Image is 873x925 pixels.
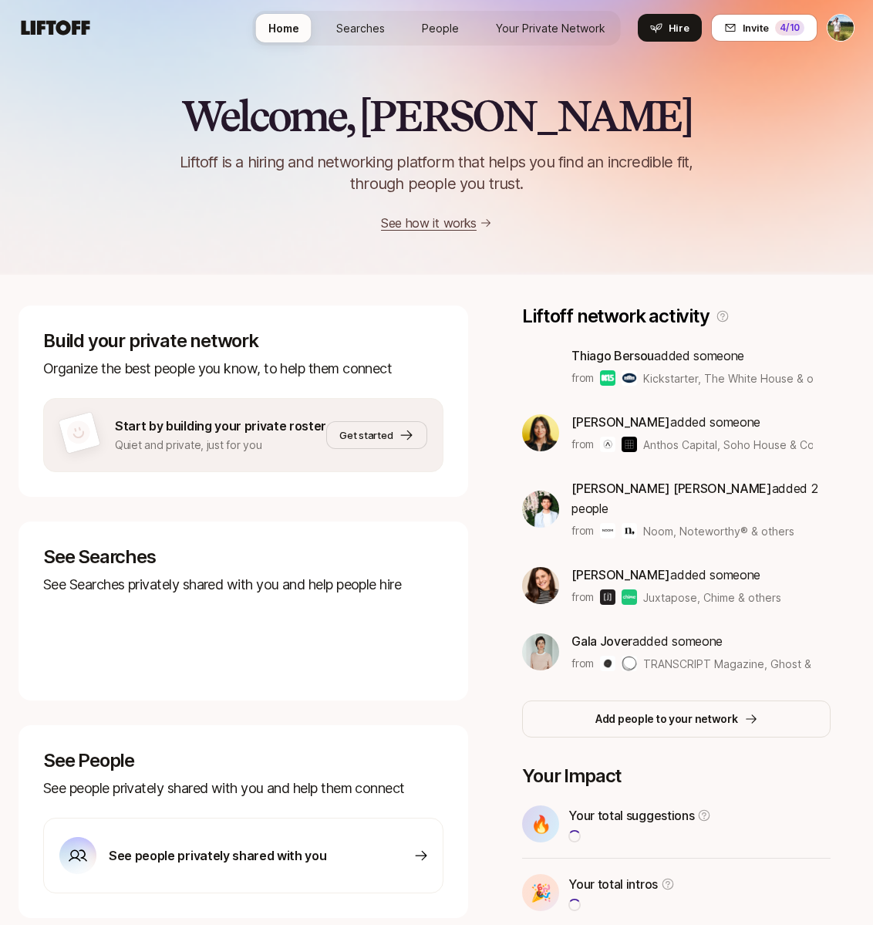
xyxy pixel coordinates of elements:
span: Searches [336,20,385,36]
span: TRANSCRIPT Magazine, Ghost & others [643,657,848,670]
img: TRANSCRIPT Magazine [600,656,615,671]
p: See People [43,750,443,771]
a: Searches [324,14,397,42]
p: Organize the best people you know, to help them connect [43,358,443,380]
img: Kickstarter [600,370,615,386]
img: Anthos Capital [600,437,615,452]
img: Noom [600,523,615,538]
p: Start by building your private roster [115,416,326,436]
p: Your total intros [568,874,658,894]
p: from [571,369,594,387]
img: Noteworthy® [622,523,637,538]
img: f4a257f3_e39d_4cdb_8942_0ec2bc106b05.jpg [522,567,559,604]
span: Your Private Network [496,20,605,36]
span: People [422,20,459,36]
p: added someone [571,565,781,585]
a: Home [256,14,312,42]
img: dc9a4624_5136_443e_b003_f78d74dec5e3.jpg [522,414,559,451]
button: Hire [638,14,702,42]
p: Your Impact [522,765,831,787]
span: Thiago Bersou [571,348,654,363]
p: from [571,654,594,673]
span: Noom, Noteworthy® & others [643,523,794,539]
a: See how it works [381,215,477,231]
p: Add people to your network [595,710,738,728]
button: Tyler Kieft [827,14,854,42]
p: See people privately shared with you and help them connect [43,778,443,799]
p: added someone [571,346,813,366]
p: Build your private network [43,330,443,352]
div: 4 /10 [775,20,804,35]
img: default-avatar.svg [64,418,93,447]
p: from [571,522,594,540]
span: [PERSON_NAME] [571,567,670,582]
span: Home [268,20,299,36]
p: Liftoff is a hiring and networking platform that helps you find an incredible fit, through people... [160,151,713,194]
span: [PERSON_NAME] [PERSON_NAME] [571,481,771,496]
img: ACg8ocKhcGRvChYzWN2dihFRyxedT7mU-5ndcsMXykEoNcm4V62MVdan=s160-c [522,633,559,670]
p: added 2 people [571,478,831,518]
button: Get started [326,421,427,449]
p: from [571,435,594,454]
span: Juxtapose, Chime & others [643,589,781,606]
img: Soho House & Co [622,437,637,452]
p: added someone [571,412,813,432]
img: 14c26f81_4384_478d_b376_a1ca6885b3c1.jpg [522,491,559,528]
p: Quiet and private, just for you [115,436,326,454]
img: The White House [622,370,637,386]
p: Your total suggestions [568,805,694,825]
img: Ghost [622,656,637,671]
p: See people privately shared with you [109,846,326,866]
span: [PERSON_NAME] [571,414,670,430]
span: Gala Jover [571,633,632,649]
p: See Searches privately shared with you and help people hire [43,574,443,596]
button: Add people to your network [522,701,831,738]
div: 🎉 [522,874,559,911]
a: Your Private Network [484,14,618,42]
span: Anthos Capital, Soho House & Co & others [643,438,861,451]
button: Invite4/10 [711,14,817,42]
div: 🔥 [522,805,559,842]
p: added someone [571,631,813,651]
span: Kickstarter, The White House & others [643,372,840,385]
span: Invite [743,20,769,35]
h2: Welcome, [PERSON_NAME] [181,93,693,139]
span: Get started [339,427,393,443]
p: from [571,588,594,606]
a: People [410,14,471,42]
p: See Searches [43,546,443,568]
span: Hire [669,20,689,35]
p: Liftoff network activity [522,306,709,327]
img: Tyler Kieft [827,15,854,41]
img: Juxtapose [600,589,615,605]
img: Chime [622,589,637,605]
